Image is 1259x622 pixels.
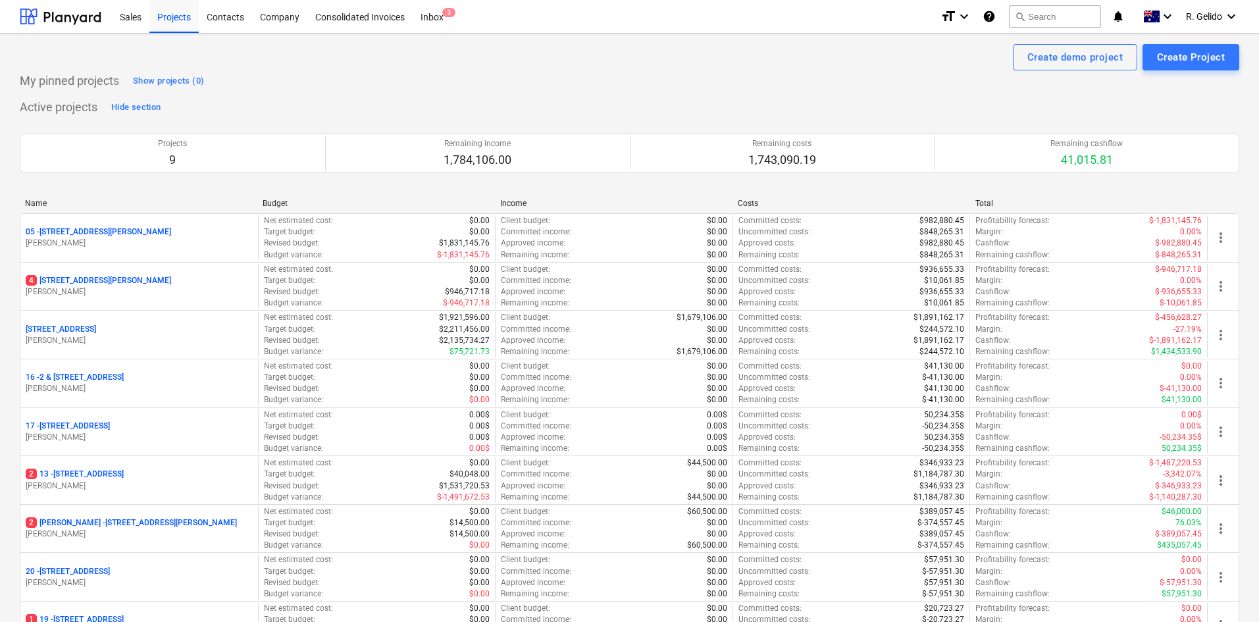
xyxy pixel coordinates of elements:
[1013,44,1137,70] button: Create demo project
[469,275,490,286] p: $0.00
[707,409,727,421] p: 0.00$
[1180,226,1202,238] p: 0.00%
[917,540,964,551] p: $-374,557.45
[919,226,964,238] p: $848,265.31
[26,275,37,286] span: 4
[975,286,1011,298] p: Cashflow :
[469,264,490,275] p: $0.00
[501,480,565,492] p: Approved income :
[922,372,964,383] p: $-41,130.00
[445,286,490,298] p: $946,717.18
[922,421,964,432] p: -50,234.35$
[738,421,810,432] p: Uncommitted costs :
[919,249,964,261] p: $848,265.31
[738,432,796,443] p: Approved costs :
[919,480,964,492] p: $346,933.23
[264,506,333,517] p: Net estimated cost :
[975,275,1002,286] p: Margin :
[25,199,252,208] div: Name
[1180,372,1202,383] p: 0.00%
[264,335,320,346] p: Revised budget :
[26,335,253,346] p: [PERSON_NAME]
[264,346,323,357] p: Budget variance :
[1155,312,1202,323] p: $-456,628.27
[956,9,972,24] i: keyboard_arrow_down
[501,432,565,443] p: Approved income :
[439,312,490,323] p: $1,921,596.00
[975,457,1050,469] p: Profitability forecast :
[443,298,490,309] p: $-946,717.18
[450,469,490,480] p: $40,048.00
[1149,457,1202,469] p: $-1,487,220.53
[1181,409,1202,421] p: 0.00$
[707,215,727,226] p: $0.00
[687,492,727,503] p: $44,500.00
[450,517,490,529] p: $14,500.00
[1157,540,1202,551] p: $435,057.45
[738,226,810,238] p: Uncommitted costs :
[469,409,490,421] p: 0.00$
[26,226,253,249] div: 05 -[STREET_ADDRESS][PERSON_NAME][PERSON_NAME]
[469,226,490,238] p: $0.00
[1160,432,1202,443] p: -50,234.35$
[975,372,1002,383] p: Margin :
[26,383,253,394] p: [PERSON_NAME]
[264,312,333,323] p: Net estimated cost :
[469,432,490,443] p: 0.00$
[738,443,800,454] p: Remaining costs :
[501,335,565,346] p: Approved income :
[469,457,490,469] p: $0.00
[469,361,490,372] p: $0.00
[975,421,1002,432] p: Margin :
[501,409,550,421] p: Client budget :
[975,506,1050,517] p: Profitability forecast :
[687,540,727,551] p: $60,500.00
[738,346,800,357] p: Remaining costs :
[975,249,1050,261] p: Remaining cashflow :
[975,312,1050,323] p: Profitability forecast :
[924,298,964,309] p: $10,061.85
[1180,275,1202,286] p: 0.00%
[26,275,253,298] div: 4[STREET_ADDRESS][PERSON_NAME][PERSON_NAME]
[975,298,1050,309] p: Remaining cashflow :
[20,99,97,115] p: Active projects
[26,275,171,286] p: [STREET_ADDRESS][PERSON_NAME]
[975,383,1011,394] p: Cashflow :
[111,100,161,115] div: Hide section
[26,324,96,335] p: [STREET_ADDRESS]
[922,443,964,454] p: -50,234.35$
[264,215,333,226] p: Net estimated cost :
[501,421,571,432] p: Committed income :
[919,324,964,335] p: $244,572.10
[738,469,810,480] p: Uncommitted costs :
[940,9,956,24] i: format_size
[924,361,964,372] p: $41,130.00
[919,238,964,249] p: $982,880.45
[1213,521,1229,536] span: more_vert
[26,324,253,346] div: [STREET_ADDRESS][PERSON_NAME]
[738,286,796,298] p: Approved costs :
[738,372,810,383] p: Uncommitted costs :
[738,298,800,309] p: Remaining costs :
[264,361,333,372] p: Net estimated cost :
[439,480,490,492] p: $1,531,720.53
[975,492,1050,503] p: Remaining cashflow :
[707,361,727,372] p: $0.00
[1160,298,1202,309] p: $-10,061.85
[469,372,490,383] p: $0.00
[924,409,964,421] p: 50,234.35$
[26,566,110,577] p: 20 - [STREET_ADDRESS]
[738,394,800,405] p: Remaining costs :
[501,540,569,551] p: Remaining income :
[919,215,964,226] p: $982,880.45
[738,249,800,261] p: Remaining costs :
[707,275,727,286] p: $0.00
[469,421,490,432] p: 0.00$
[501,492,569,503] p: Remaining income :
[707,421,727,432] p: 0.00$
[1160,9,1175,24] i: keyboard_arrow_down
[264,298,323,309] p: Budget variance :
[1193,559,1259,622] iframe: Chat Widget
[501,215,550,226] p: Client budget :
[707,372,727,383] p: $0.00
